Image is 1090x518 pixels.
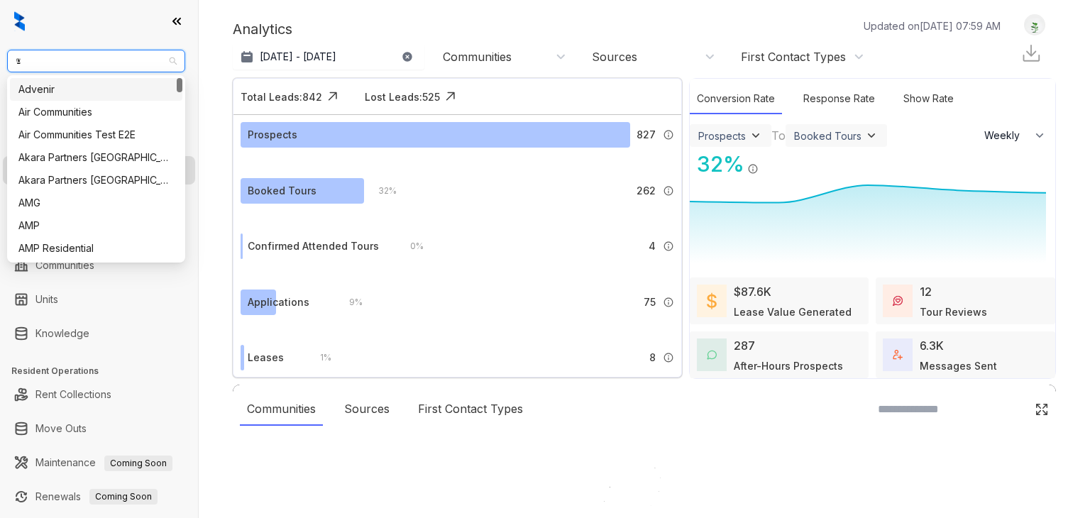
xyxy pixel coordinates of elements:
img: TotalFum [893,350,903,360]
div: Air Communities [18,104,174,120]
div: 32 % [690,148,744,180]
a: RenewalsComing Soon [35,483,158,511]
div: AMP [18,218,174,233]
div: Response Rate [796,84,882,114]
div: Leases [248,350,284,365]
li: Units [3,285,195,314]
li: Maintenance [3,448,195,477]
img: Click Icon [322,86,343,107]
p: [DATE] - [DATE] [260,50,336,64]
h3: Resident Operations [11,365,198,378]
img: Click Icon [1035,402,1049,417]
div: 0 % [396,238,424,254]
div: Tour Reviews [920,304,987,319]
img: LeaseValue [707,292,717,309]
span: 8 [649,350,656,365]
div: 9 % [335,294,363,310]
img: ViewFilterArrow [749,128,763,143]
div: Sources [592,49,637,65]
div: AMP Residential [10,237,182,260]
div: Applications [248,294,309,310]
div: $87.6K [734,283,771,300]
p: Updated on [DATE] 07:59 AM [864,18,1001,33]
img: logo [14,11,25,31]
a: Move Outs [35,414,87,443]
div: Akara Partners Nashville [10,146,182,169]
img: Info [747,163,759,175]
span: Coming Soon [104,456,172,471]
div: Advenir [10,78,182,101]
div: 6.3K [920,337,944,354]
div: Prospects [248,127,297,143]
div: Akara Partners Phoenix [10,169,182,192]
div: Confirmed Attended Tours [248,238,379,254]
div: AMG [18,195,174,211]
a: Rent Collections [35,380,111,409]
div: Akara Partners [GEOGRAPHIC_DATA] [18,150,174,165]
div: Booked Tours [248,183,316,199]
li: Communities [3,251,195,280]
li: Rent Collections [3,380,195,409]
li: Leasing [3,156,195,184]
div: Akara Partners [GEOGRAPHIC_DATA] [18,172,174,188]
img: UserAvatar [1025,18,1045,33]
img: Click Icon [759,150,780,172]
li: Renewals [3,483,195,511]
button: Weekly [976,123,1055,148]
div: After-Hours Prospects [734,358,843,373]
li: Collections [3,190,195,219]
img: Info [663,241,674,252]
span: Coming Soon [89,489,158,505]
div: 12 [920,283,932,300]
a: Units [35,285,58,314]
span: Weekly [984,128,1028,143]
div: AMP [10,214,182,237]
div: First Contact Types [741,49,846,65]
div: Air Communities Test E2E [10,123,182,146]
div: Lost Leads: 525 [365,89,440,104]
div: First Contact Types [411,393,530,426]
li: Knowledge [3,319,195,348]
img: AfterHoursConversations [707,350,717,360]
li: Move Outs [3,414,195,443]
div: AMP Residential [18,241,174,256]
span: AMG [16,50,177,72]
img: Info [663,185,674,197]
div: Messages Sent [920,358,997,373]
span: 75 [644,294,656,310]
img: Info [663,297,674,308]
img: Download [1020,43,1042,64]
button: [DATE] - [DATE] [233,44,424,70]
div: Advenir [18,82,174,97]
span: 262 [637,183,656,199]
img: Info [663,352,674,363]
div: Lease Value Generated [734,304,852,319]
div: 32 % [364,183,397,199]
div: Communities [240,393,323,426]
img: Click Icon [440,86,461,107]
div: Prospects [698,130,746,142]
img: ViewFilterArrow [864,128,879,143]
img: TourReviews [893,296,903,306]
a: Knowledge [35,319,89,348]
div: Communities [443,49,512,65]
span: 4 [649,238,656,254]
span: 827 [637,127,656,143]
a: Communities [35,251,94,280]
div: Show Rate [896,84,961,114]
div: Booked Tours [794,130,861,142]
div: AMG [10,192,182,214]
img: SearchIcon [1005,403,1017,415]
div: 1 % [306,350,331,365]
img: Info [663,129,674,140]
div: Air Communities Test E2E [18,127,174,143]
div: Total Leads: 842 [241,89,322,104]
li: Leads [3,95,195,123]
div: Air Communities [10,101,182,123]
p: Analytics [233,18,292,40]
div: Conversion Rate [690,84,782,114]
div: 287 [734,337,755,354]
div: To [771,127,786,144]
div: Sources [337,393,397,426]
